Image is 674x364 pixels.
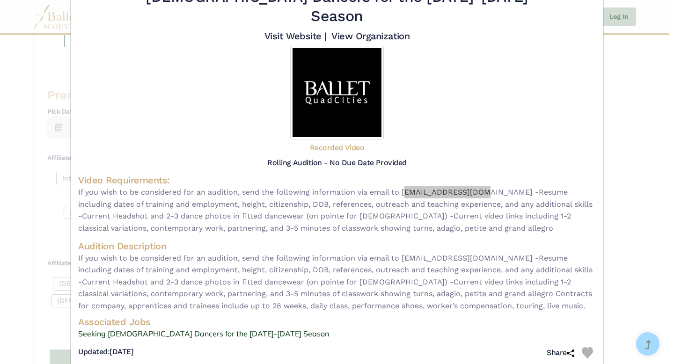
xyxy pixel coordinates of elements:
[547,348,574,358] h5: Share
[78,186,596,234] span: If you wish to be considered for an audition, send the following information via email to [EMAIL_...
[78,240,596,252] h4: Audition Description
[264,30,327,42] a: Visit Website |
[78,316,596,328] h4: Associated Jobs
[331,30,410,42] a: View Organization
[78,328,596,340] a: Seeking [DEMOGRAPHIC_DATA] Dancers for the [DATE]-[DATE] Season
[78,347,133,357] h5: [DATE]
[78,347,110,356] span: Updated:
[78,175,170,186] span: Video Requirements:
[78,252,596,312] span: If you wish to be considered for an audition, send the following information via email to [EMAIL_...
[267,158,406,167] h5: Rolling Audition - No Due Date Provided
[290,46,384,139] img: Logo
[310,143,364,153] h5: Recorded Video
